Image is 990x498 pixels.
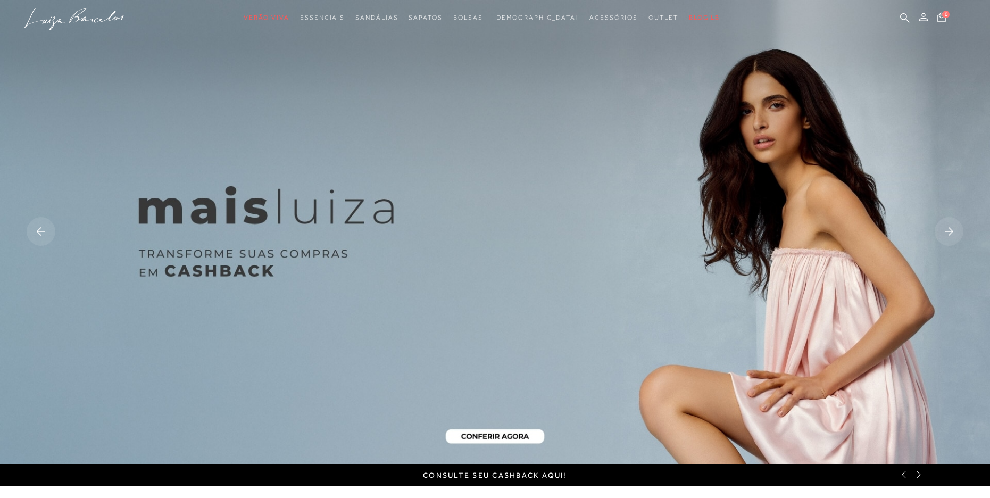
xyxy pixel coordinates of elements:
[942,11,950,18] span: 0
[300,8,345,28] a: categoryNavScreenReaderText
[934,12,949,26] button: 0
[589,8,638,28] a: categoryNavScreenReaderText
[244,8,289,28] a: categoryNavScreenReaderText
[244,14,289,21] span: Verão Viva
[689,14,720,21] span: BLOG LB
[453,14,483,21] span: Bolsas
[589,14,638,21] span: Acessórios
[355,14,398,21] span: Sandálias
[689,8,720,28] a: BLOG LB
[409,8,442,28] a: categoryNavScreenReaderText
[453,8,483,28] a: categoryNavScreenReaderText
[648,8,678,28] a: categoryNavScreenReaderText
[493,14,579,21] span: [DEMOGRAPHIC_DATA]
[355,8,398,28] a: categoryNavScreenReaderText
[648,14,678,21] span: Outlet
[493,8,579,28] a: noSubCategoriesText
[409,14,442,21] span: Sapatos
[300,14,345,21] span: Essenciais
[423,471,567,479] a: Consulte seu cashback aqui!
